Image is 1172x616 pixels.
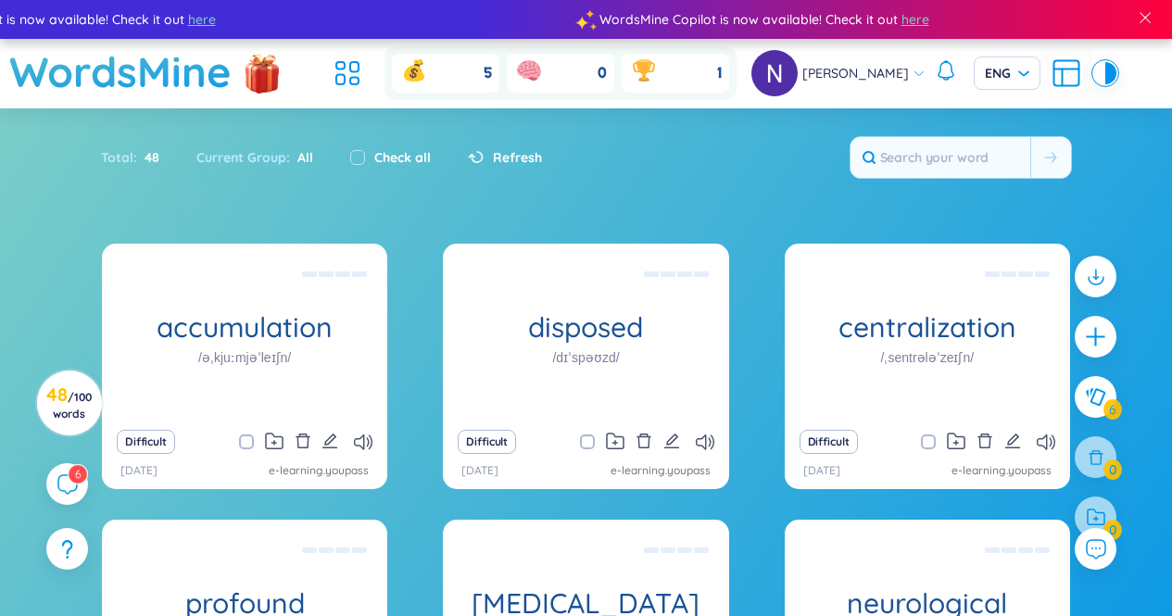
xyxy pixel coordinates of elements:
[598,63,607,83] span: 0
[663,433,680,449] span: edit
[851,137,1030,178] input: Search your word
[374,147,431,168] label: Check all
[1004,429,1021,455] button: edit
[186,9,214,30] span: here
[951,462,1052,480] a: e-learning.youpass
[977,433,993,449] span: delete
[178,138,332,177] div: Current Group :
[295,429,311,455] button: delete
[75,467,81,481] span: 6
[117,430,175,454] button: Difficult
[443,310,728,343] h1: disposed
[985,64,1029,82] span: ENG
[611,462,711,480] a: e-learning.youpass
[46,387,92,421] h3: 48
[1004,433,1021,449] span: edit
[717,63,722,83] span: 1
[120,462,158,480] p: [DATE]
[269,462,369,480] a: e-learning.youpass
[137,147,159,168] span: 48
[977,429,993,455] button: delete
[101,138,178,177] div: Total :
[803,462,840,480] p: [DATE]
[785,310,1070,343] h1: centralization
[244,44,281,100] img: flashSalesIcon.a7f4f837.png
[900,9,927,30] span: here
[321,433,338,449] span: edit
[290,149,313,166] span: All
[552,346,619,367] h1: /dɪˈspəʊzd/
[295,433,311,449] span: delete
[663,429,680,455] button: edit
[751,50,798,96] img: avatar
[321,429,338,455] button: edit
[53,390,92,421] span: / 100 words
[102,310,387,343] h1: accumulation
[751,50,802,96] a: avatar
[484,63,492,83] span: 5
[461,462,498,480] p: [DATE]
[9,39,232,105] a: WordsMine
[198,346,291,367] h1: /əˌkjuːmjəˈleɪʃn/
[1084,325,1107,348] span: plus
[636,429,652,455] button: delete
[800,430,858,454] button: Difficult
[493,147,542,168] span: Refresh
[802,63,909,83] span: [PERSON_NAME]
[458,430,516,454] button: Difficult
[881,346,975,367] h1: /ˌsentrələˈzeɪʃn/
[636,433,652,449] span: delete
[69,465,87,484] sup: 6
